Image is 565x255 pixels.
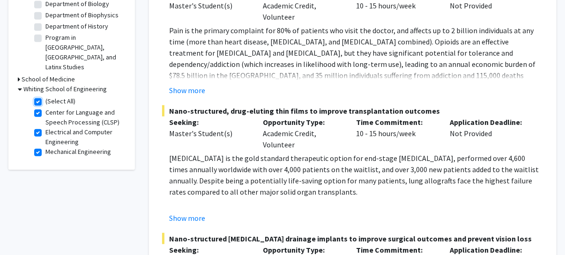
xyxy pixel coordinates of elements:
[169,85,205,96] button: Show more
[22,74,75,84] h3: School of Medicine
[263,117,342,128] p: Opportunity Type:
[450,117,529,128] p: Application Deadline:
[169,25,543,103] p: Pain is the primary complaint for 80% of patients who visit the doctor, and affects up to 2 billi...
[45,22,108,31] label: Department of History
[357,117,436,128] p: Time Commitment:
[169,128,249,139] div: Master's Student(s)
[23,84,107,94] h3: Whiting School of Engineering
[169,153,543,197] p: [MEDICAL_DATA] is the gold standard therapeutic option for end-stage [MEDICAL_DATA], performed ov...
[162,105,543,117] span: Nano-structured, drug-eluting thin films to improve transplantation outcomes
[256,117,349,150] div: Academic Credit, Volunteer
[169,212,205,224] button: Show more
[45,33,123,72] label: Program in [GEOGRAPHIC_DATA], [GEOGRAPHIC_DATA], and Latinx Studies
[7,213,40,248] iframe: Chat
[45,96,75,106] label: (Select All)
[349,117,443,150] div: 10 - 15 hours/week
[443,117,536,150] div: Not Provided
[45,127,123,147] label: Electrical and Computer Engineering
[162,233,543,244] span: Nano-structured [MEDICAL_DATA] drainage implants to improve surgical outcomes and prevent vision ...
[45,147,111,157] label: Mechanical Engineering
[169,117,249,128] p: Seeking:
[45,108,123,127] label: Center for Language and Speech Processing (CLSP)
[45,10,119,20] label: Department of Biophysics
